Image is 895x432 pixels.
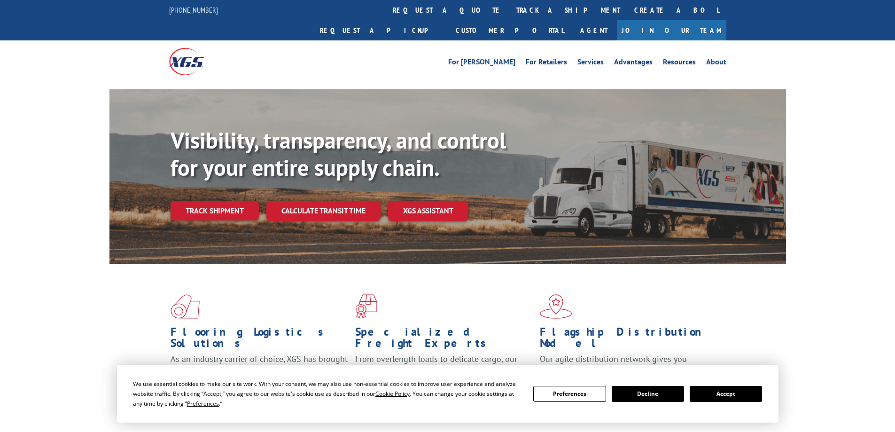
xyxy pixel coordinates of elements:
[526,58,567,69] a: For Retailers
[663,58,696,69] a: Resources
[187,400,219,408] span: Preferences
[614,58,653,69] a: Advantages
[266,201,381,221] a: Calculate transit time
[171,126,506,182] b: Visibility, transparency, and control for your entire supply chain.
[571,20,617,40] a: Agent
[375,390,410,398] span: Cookie Policy
[540,353,713,376] span: Our agile distribution network gives you nationwide inventory management on demand.
[617,20,726,40] a: Join Our Team
[388,201,468,221] a: XGS ASSISTANT
[133,379,522,408] div: We use essential cookies to make our site work. With your consent, we may also use non-essential ...
[355,326,533,353] h1: Specialized Freight Experts
[171,326,348,353] h1: Flooring Logistics Solutions
[169,5,218,15] a: [PHONE_NUMBER]
[706,58,726,69] a: About
[313,20,449,40] a: Request a pickup
[171,201,259,220] a: Track shipment
[577,58,604,69] a: Services
[540,326,717,353] h1: Flagship Distribution Model
[448,58,515,69] a: For [PERSON_NAME]
[355,294,377,319] img: xgs-icon-focused-on-flooring-red
[449,20,571,40] a: Customer Portal
[171,353,348,387] span: As an industry carrier of choice, XGS has brought innovation and dedication to flooring logistics...
[117,365,778,423] div: Cookie Consent Prompt
[355,353,533,395] p: From overlength loads to delicate cargo, our experienced staff knows the best way to move your fr...
[540,294,572,319] img: xgs-icon-flagship-distribution-model-red
[171,294,200,319] img: xgs-icon-total-supply-chain-intelligence-red
[533,386,606,402] button: Preferences
[690,386,762,402] button: Accept
[612,386,684,402] button: Decline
